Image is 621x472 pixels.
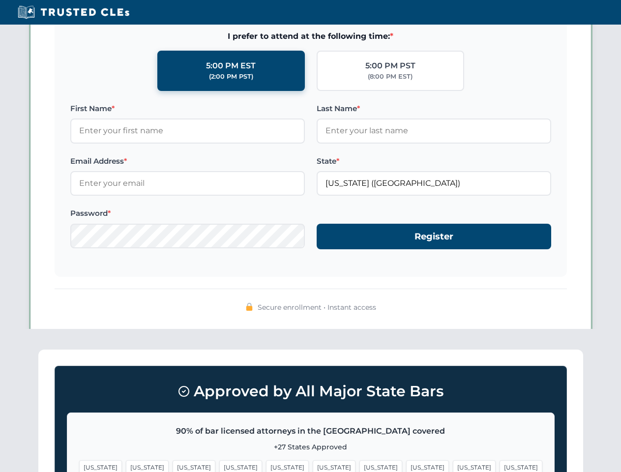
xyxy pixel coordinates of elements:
[365,59,415,72] div: 5:00 PM PST
[258,302,376,313] span: Secure enrollment • Instant access
[70,103,305,115] label: First Name
[70,118,305,143] input: Enter your first name
[79,442,542,452] p: +27 States Approved
[67,378,555,405] h3: Approved by All Major State Bars
[209,72,253,82] div: (2:00 PM PST)
[317,171,551,196] input: Georgia (GA)
[317,103,551,115] label: Last Name
[245,303,253,311] img: 🔒
[15,5,132,20] img: Trusted CLEs
[79,425,542,438] p: 90% of bar licensed attorneys in the [GEOGRAPHIC_DATA] covered
[317,155,551,167] label: State
[317,224,551,250] button: Register
[70,207,305,219] label: Password
[368,72,413,82] div: (8:00 PM EST)
[70,155,305,167] label: Email Address
[206,59,256,72] div: 5:00 PM EST
[317,118,551,143] input: Enter your last name
[70,30,551,43] span: I prefer to attend at the following time:
[70,171,305,196] input: Enter your email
